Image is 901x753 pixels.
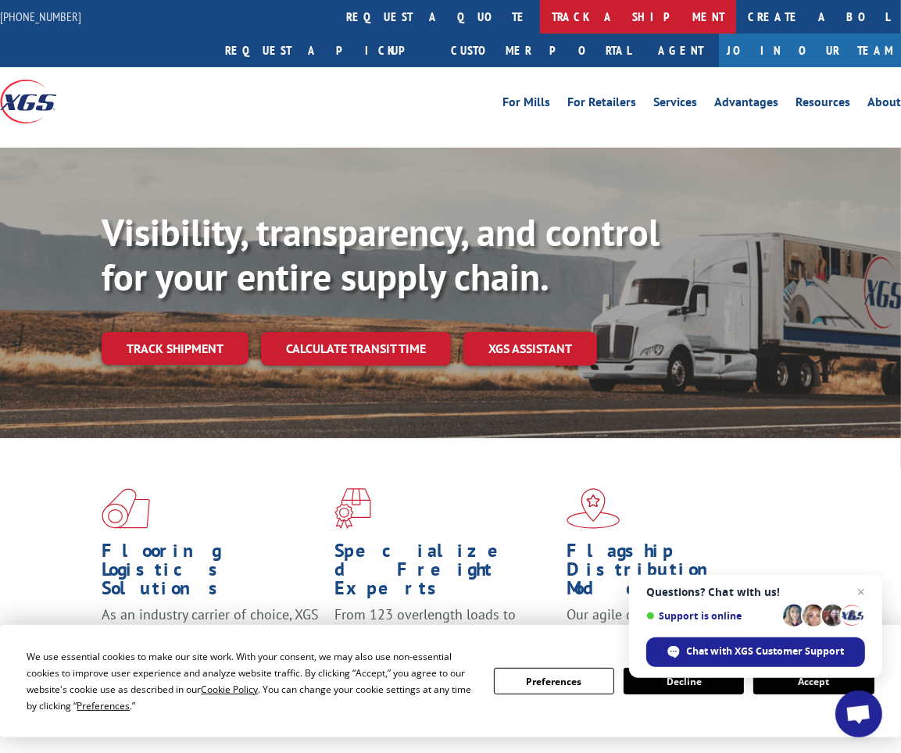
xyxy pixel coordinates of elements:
div: Open chat [835,691,882,737]
a: For Retailers [567,96,636,113]
img: xgs-icon-flagship-distribution-model-red [567,488,620,529]
span: Support is online [646,610,778,622]
button: Preferences [494,668,614,694]
a: About [867,96,901,113]
span: Preferences [77,699,130,712]
a: Request a pickup [213,34,439,67]
span: As an industry carrier of choice, XGS has brought innovation and dedication to flooring logistics... [102,605,319,679]
h1: Specialized Freight Experts [334,541,556,605]
h1: Flagship Distribution Model [567,541,788,605]
span: Close chat [852,583,871,601]
a: Agent [642,34,719,67]
a: Advantages [714,96,778,113]
button: Decline [624,668,744,694]
b: Visibility, transparency, and control for your entire supply chain. [102,208,660,302]
a: For Mills [502,96,550,113]
div: We use essential cookies to make our site work. With your consent, we may also use non-essential ... [27,648,474,714]
a: XGS ASSISTANT [463,332,597,366]
a: Resources [796,96,850,113]
a: Calculate transit time [261,332,451,366]
a: Customer Portal [439,34,642,67]
img: xgs-icon-focused-on-flooring-red [334,488,371,529]
span: Questions? Chat with us! [646,586,865,598]
span: Cookie Policy [201,683,258,696]
h1: Flooring Logistics Solutions [102,541,323,605]
a: Services [653,96,697,113]
img: xgs-icon-total-supply-chain-intelligence-red [102,488,150,529]
div: Chat with XGS Customer Support [646,637,865,667]
a: Track shipment [102,332,248,365]
span: Chat with XGS Customer Support [687,644,845,658]
span: Our agile distribution network gives you nationwide inventory management on demand. [567,605,785,661]
button: Accept [753,668,874,694]
a: Join Our Team [719,34,901,67]
p: From 123 overlength loads to delicate cargo, our experienced staff knows the best way to move you... [334,605,556,694]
